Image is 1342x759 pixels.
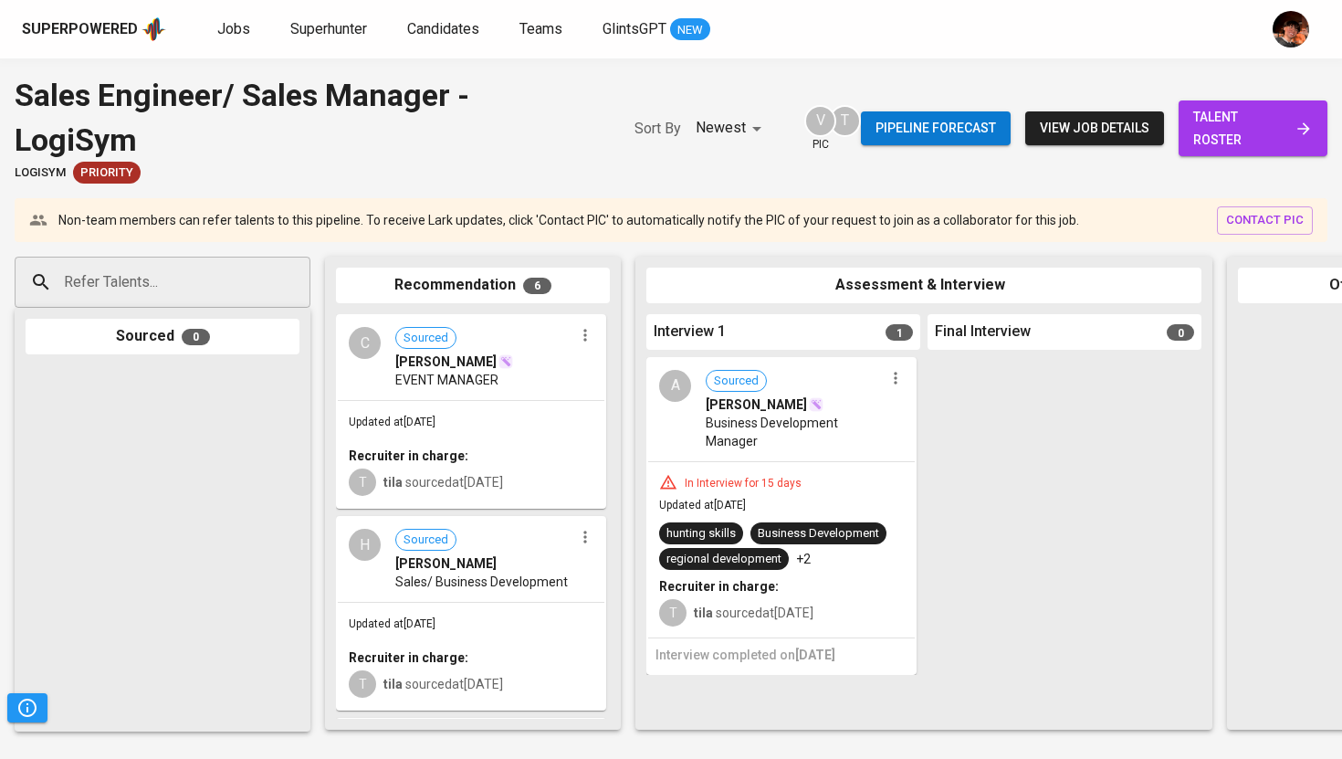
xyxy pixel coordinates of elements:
h6: Interview completed on [655,646,907,666]
div: A [659,370,691,402]
a: talent roster [1179,100,1327,156]
div: Recommendation [336,268,610,303]
div: pic [804,105,836,153]
div: Sales Engineer/ Sales Manager - LogiSym [15,73,598,162]
img: diemas@glints.com [1273,11,1309,47]
div: T [349,469,376,496]
div: T [829,105,861,137]
b: tila [694,606,713,620]
span: Updated at [DATE] [349,416,435,428]
button: Pipeline Triggers [7,693,47,722]
span: GlintsGPT [603,20,666,37]
div: V [804,105,836,137]
span: [PERSON_NAME] [706,395,807,414]
p: +2 [796,550,811,568]
button: view job details [1025,111,1164,145]
div: H [349,529,381,561]
span: 6 [523,278,551,294]
span: Updated at [DATE] [349,617,435,630]
img: app logo [142,16,166,43]
b: tila [383,677,403,691]
span: LogiSYM [15,164,66,182]
a: Superpoweredapp logo [22,16,166,43]
div: T [349,670,376,698]
span: NEW [670,21,710,39]
span: contact pic [1226,210,1304,231]
div: In Interview for 15 days [677,476,809,491]
span: Final Interview [935,322,1031,343]
b: tila [383,475,403,490]
div: regional development [666,551,781,568]
span: sourced at [DATE] [383,677,503,691]
span: view job details [1040,117,1149,140]
button: Open [300,280,304,284]
div: C [349,327,381,359]
span: Sales/ Business Development [395,573,568,591]
span: Teams [519,20,562,37]
div: Assessment & Interview [646,268,1201,303]
a: Superhunter [290,18,371,41]
a: GlintsGPT NEW [603,18,710,41]
span: 0 [182,329,210,345]
div: Business Development [758,525,879,543]
span: [PERSON_NAME] [395,554,497,573]
div: New Job received from Demand Team [73,162,141,184]
img: magic_wand.svg [809,397,823,412]
span: Sourced [707,373,766,390]
a: Teams [519,18,566,41]
span: Business Development Manager [706,414,884,450]
button: contact pic [1217,206,1313,235]
a: Candidates [407,18,483,41]
div: Superpowered [22,19,138,40]
span: Sourced [396,330,456,347]
span: Updated at [DATE] [659,499,746,511]
span: 0 [1167,324,1194,341]
span: Interview 1 [654,322,726,343]
button: Pipeline forecast [861,111,1011,145]
p: Newest [696,117,746,139]
b: Recruiter in charge: [349,650,468,665]
span: [PERSON_NAME] [395,353,497,371]
div: hunting skills [666,525,736,543]
b: Recruiter in charge: [349,448,468,463]
p: Non-team members can refer talents to this pipeline. To receive Lark updates, click 'Contact PIC'... [58,211,1079,229]
span: Candidates [407,20,479,37]
span: sourced at [DATE] [694,606,813,620]
div: Newest [696,111,768,145]
span: sourced at [DATE] [383,475,503,490]
span: Priority [73,164,141,182]
span: [DATE] [795,648,835,662]
span: Sourced [396,532,456,549]
div: Sourced [26,319,299,354]
span: talent roster [1193,106,1313,151]
span: Superhunter [290,20,367,37]
span: Jobs [217,20,250,37]
a: Jobs [217,18,254,41]
div: T [659,599,687,627]
img: magic_wand.svg [498,354,513,369]
span: Pipeline forecast [875,117,996,140]
span: 1 [886,324,913,341]
span: EVENT MANAGER [395,371,498,389]
p: Sort By [634,118,681,140]
b: Recruiter in charge: [659,579,779,594]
